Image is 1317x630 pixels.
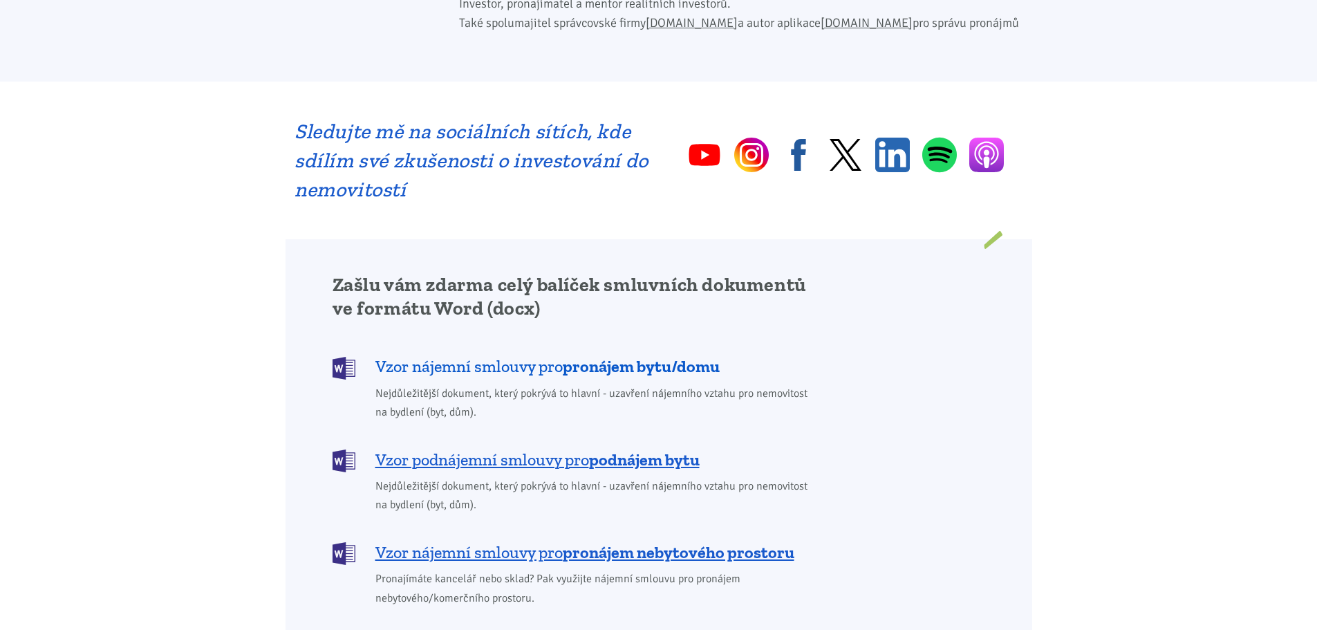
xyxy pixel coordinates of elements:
span: Nejdůležitější dokument, který pokrývá to hlavní - uzavření nájemního vztahu pro nemovitost na by... [375,385,817,422]
img: DOCX (Word) [333,357,355,380]
b: pronájem nebytového prostoru [563,542,794,562]
img: DOCX (Word) [333,542,355,565]
a: Twitter [828,138,863,172]
h2: Sledujte mě na sociálních sítích, kde sdílím své zkušenosti o investování do nemovitostí [295,117,649,204]
span: Vzor podnájemní smlouvy pro [375,449,700,471]
a: Vzor podnájemní smlouvy propodnájem bytu [333,448,817,471]
b: podnájem bytu [589,450,700,470]
a: Vzor nájemní smlouvy propronájem bytu/domu [333,355,817,378]
h2: Zašlu vám zdarma celý balíček smluvních dokumentů ve formátu Word (docx) [333,273,817,320]
span: Pronajímáte kancelář nebo sklad? Pak využijte nájemní smlouvu pro pronájem nebytového/komerčního ... [375,570,817,607]
a: [DOMAIN_NAME] [821,15,913,30]
a: YouTube [687,138,722,172]
a: Apple Podcasts [969,138,1004,172]
a: Vzor nájemní smlouvy propronájem nebytového prostoru [333,541,817,564]
a: Linkedin [875,138,910,172]
b: pronájem bytu/domu [563,356,720,376]
a: Spotify [922,137,957,173]
a: [DOMAIN_NAME] [646,15,738,30]
img: DOCX (Word) [333,450,355,472]
span: Vzor nájemní smlouvy pro [375,541,794,564]
a: Facebook [781,138,816,172]
span: Vzor nájemní smlouvy pro [375,355,720,378]
a: Instagram [734,138,769,172]
span: Nejdůležitější dokument, který pokrývá to hlavní - uzavření nájemního vztahu pro nemovitost na by... [375,477,817,515]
